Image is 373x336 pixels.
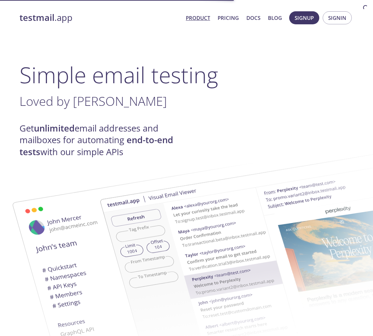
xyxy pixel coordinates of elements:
[20,62,353,88] h1: Simple email testing
[246,13,260,22] a: Docs
[20,123,186,158] h4: Get email addresses and mailboxes for automating with our simple APIs
[295,13,314,22] span: Signup
[34,122,75,134] strong: unlimited
[323,11,352,24] button: Signin
[289,11,319,24] button: Signup
[20,92,167,110] span: Loved by [PERSON_NAME]
[20,134,173,158] strong: end-to-end tests
[186,13,210,22] a: Product
[268,13,282,22] a: Blog
[20,12,180,24] a: testmail.app
[20,12,54,24] strong: testmail
[328,13,346,22] span: Signin
[218,13,239,22] a: Pricing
